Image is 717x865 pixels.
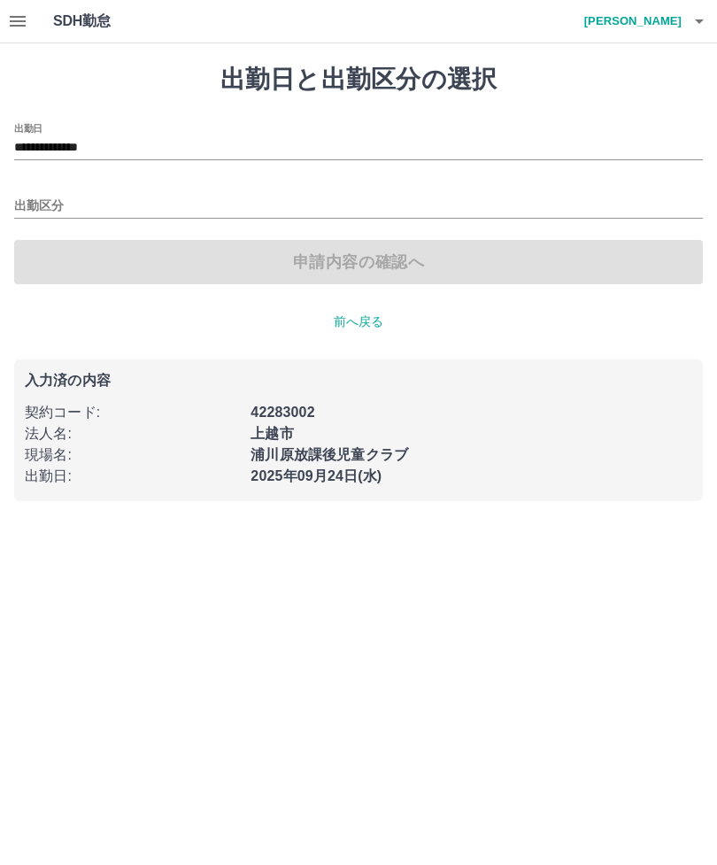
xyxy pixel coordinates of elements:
p: 現場名 : [25,444,240,466]
p: 出勤日 : [25,466,240,487]
p: 法人名 : [25,423,240,444]
h1: 出勤日と出勤区分の選択 [14,65,703,95]
b: 浦川原放課後児童クラブ [251,447,408,462]
p: 契約コード : [25,402,240,423]
label: 出勤日 [14,121,42,135]
b: 上越市 [251,426,293,441]
b: 42283002 [251,405,314,420]
p: 前へ戻る [14,313,703,331]
b: 2025年09月24日(水) [251,468,382,483]
p: 入力済の内容 [25,374,692,388]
